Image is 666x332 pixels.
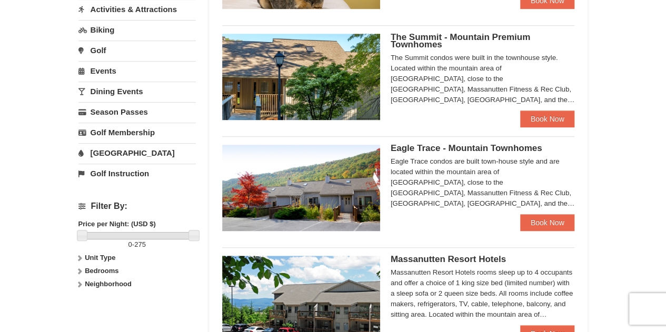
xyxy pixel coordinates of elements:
[78,82,196,101] a: Dining Events
[78,123,196,142] a: Golf Membership
[391,32,530,49] span: The Summit - Mountain Premium Townhomes
[391,143,542,153] span: Eagle Trace - Mountain Townhomes
[78,164,196,183] a: Golf Instruction
[78,202,196,211] h4: Filter By:
[78,20,196,39] a: Biking
[520,214,575,231] a: Book Now
[391,267,575,320] div: Massanutten Resort Hotels rooms sleep up to 4 occupants and offer a choice of 1 king size bed (li...
[391,156,575,209] div: Eagle Trace condos are built town-house style and are located within the mountain area of [GEOGRA...
[78,239,196,250] label: -
[520,110,575,127] a: Book Now
[85,254,115,261] strong: Unit Type
[85,267,118,275] strong: Bedrooms
[78,61,196,81] a: Events
[78,102,196,122] a: Season Passes
[128,240,132,248] span: 0
[78,220,156,228] strong: Price per Night: (USD $)
[222,34,380,120] img: 19219034-1-0eee7e00.jpg
[85,280,132,288] strong: Neighborhood
[222,145,380,231] img: 19218983-1-9b289e55.jpg
[78,41,196,60] a: Golf
[391,53,575,105] div: The Summit condos were built in the townhouse style. Located within the mountain area of [GEOGRAP...
[391,254,506,264] span: Massanutten Resort Hotels
[134,240,146,248] span: 275
[78,143,196,163] a: [GEOGRAPHIC_DATA]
